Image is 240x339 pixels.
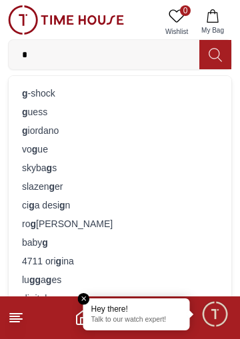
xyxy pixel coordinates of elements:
div: Chat Widget [201,300,230,329]
span: My Bag [196,25,229,35]
div: 4711 ori ina [17,252,223,270]
strong: g [29,274,35,285]
strong: g [29,293,35,304]
span: Wishlist [160,27,193,37]
strong: g [56,256,62,266]
div: vo ue [17,140,223,159]
div: -shock [17,84,223,103]
img: ... [8,5,124,35]
strong: g [22,88,28,99]
div: baby [17,233,223,252]
strong: g [47,163,53,173]
strong: g [49,181,55,192]
em: Close tooltip [78,293,90,305]
div: ro [PERSON_NAME] [17,214,223,233]
div: Hey there! [91,304,182,314]
div: skyba s [17,159,223,177]
strong: g [35,274,41,285]
div: uess [17,103,223,121]
button: My Bag [193,5,232,39]
div: lu a es [17,270,223,289]
span: 0 [180,5,191,16]
strong: g [30,218,36,229]
a: 0Wishlist [160,5,193,39]
div: iordano [17,121,223,140]
strong: g [29,200,35,210]
a: Home [75,310,91,326]
div: ci a desi n [17,196,223,214]
strong: g [42,237,48,248]
strong: g [59,200,65,210]
strong: g [22,107,28,117]
strong: g [22,125,28,136]
strong: g [46,274,52,285]
strong: g [32,144,38,155]
div: slazen er [17,177,223,196]
p: Talk to our watch expert! [91,316,182,325]
div: di ital [17,289,223,308]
